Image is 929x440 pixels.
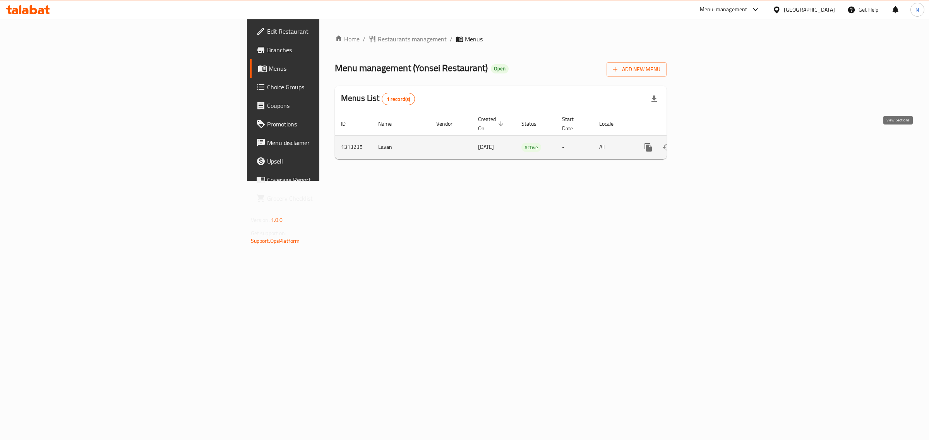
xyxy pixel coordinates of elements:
span: Promotions [267,119,396,129]
table: enhanced table [335,112,720,159]
span: Version: [251,215,270,225]
span: Coupons [267,101,396,110]
a: Choice Groups [250,78,402,96]
span: Status [521,119,547,128]
th: Actions [633,112,720,136]
span: Active [521,143,541,152]
span: ID [341,119,356,128]
a: Restaurants management [369,34,447,44]
span: N [915,5,919,14]
span: Menu management ( Yonsei Restaurant ) [335,59,488,77]
td: - [556,135,593,159]
div: Menu-management [700,5,747,14]
a: Coupons [250,96,402,115]
span: Upsell [267,157,396,166]
span: Get support on: [251,228,286,238]
div: Export file [645,90,663,108]
a: Menus [250,59,402,78]
a: Branches [250,41,402,59]
a: Upsell [250,152,402,171]
a: Support.OpsPlatform [251,236,300,246]
td: All [593,135,633,159]
span: Locale [599,119,624,128]
span: Menus [269,64,396,73]
nav: breadcrumb [335,34,667,44]
h2: Menus List [341,92,415,105]
button: Add New Menu [607,62,667,77]
span: Created On [478,114,506,133]
div: Open [491,64,509,73]
div: [GEOGRAPHIC_DATA] [784,5,835,14]
a: Menu disclaimer [250,133,402,152]
a: Grocery Checklist [250,189,402,208]
li: / [450,34,453,44]
span: Open [491,65,509,72]
span: Name [378,119,402,128]
a: Coverage Report [250,171,402,189]
span: Grocery Checklist [267,194,396,203]
span: Vendor [436,119,463,128]
span: Branches [267,45,396,55]
span: Edit Restaurant [267,27,396,36]
span: Start Date [562,114,584,133]
a: Edit Restaurant [250,22,402,41]
span: Menus [465,34,483,44]
span: Add New Menu [613,65,660,74]
span: 1 record(s) [382,96,415,103]
span: Restaurants management [378,34,447,44]
span: Coverage Report [267,175,396,184]
button: Change Status [658,138,676,157]
a: Promotions [250,115,402,133]
span: Menu disclaimer [267,138,396,147]
span: Choice Groups [267,82,396,92]
span: 1.0.0 [271,215,283,225]
div: Total records count [382,93,415,105]
span: [DATE] [478,142,494,152]
button: more [639,138,658,157]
